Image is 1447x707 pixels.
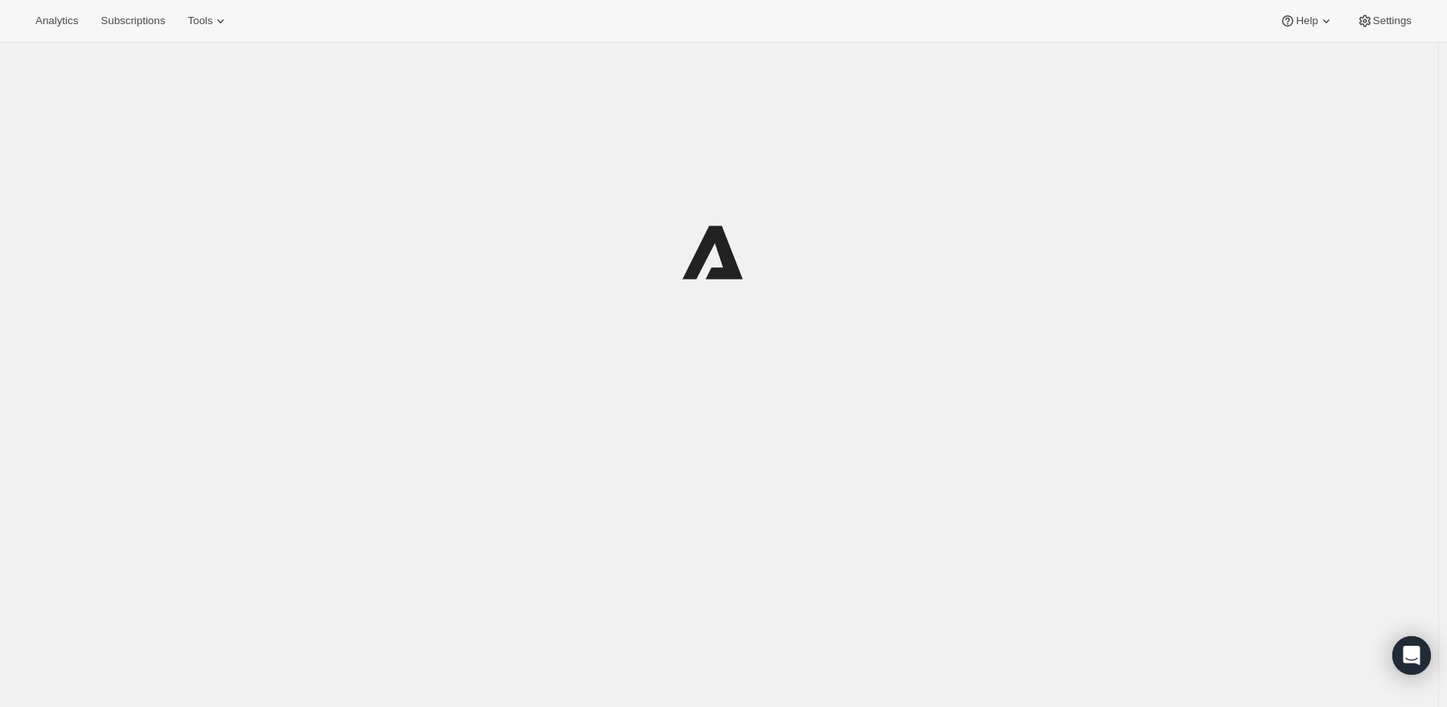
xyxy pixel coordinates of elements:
[35,14,78,27] span: Analytics
[1392,636,1431,675] div: Open Intercom Messenger
[1296,14,1317,27] span: Help
[188,14,212,27] span: Tools
[1270,10,1343,32] button: Help
[26,10,88,32] button: Analytics
[1373,14,1412,27] span: Settings
[178,10,238,32] button: Tools
[101,14,165,27] span: Subscriptions
[91,10,175,32] button: Subscriptions
[1347,10,1421,32] button: Settings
